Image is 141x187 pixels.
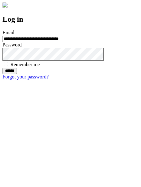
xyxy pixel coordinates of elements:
[3,74,49,79] a: Forgot your password?
[10,62,40,67] label: Remember me
[3,30,14,35] label: Email
[3,42,22,47] label: Password
[3,15,138,24] h2: Log in
[3,3,8,8] img: logo-4e3dc11c47720685a147b03b5a06dd966a58ff35d612b21f08c02c0306f2b779.png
